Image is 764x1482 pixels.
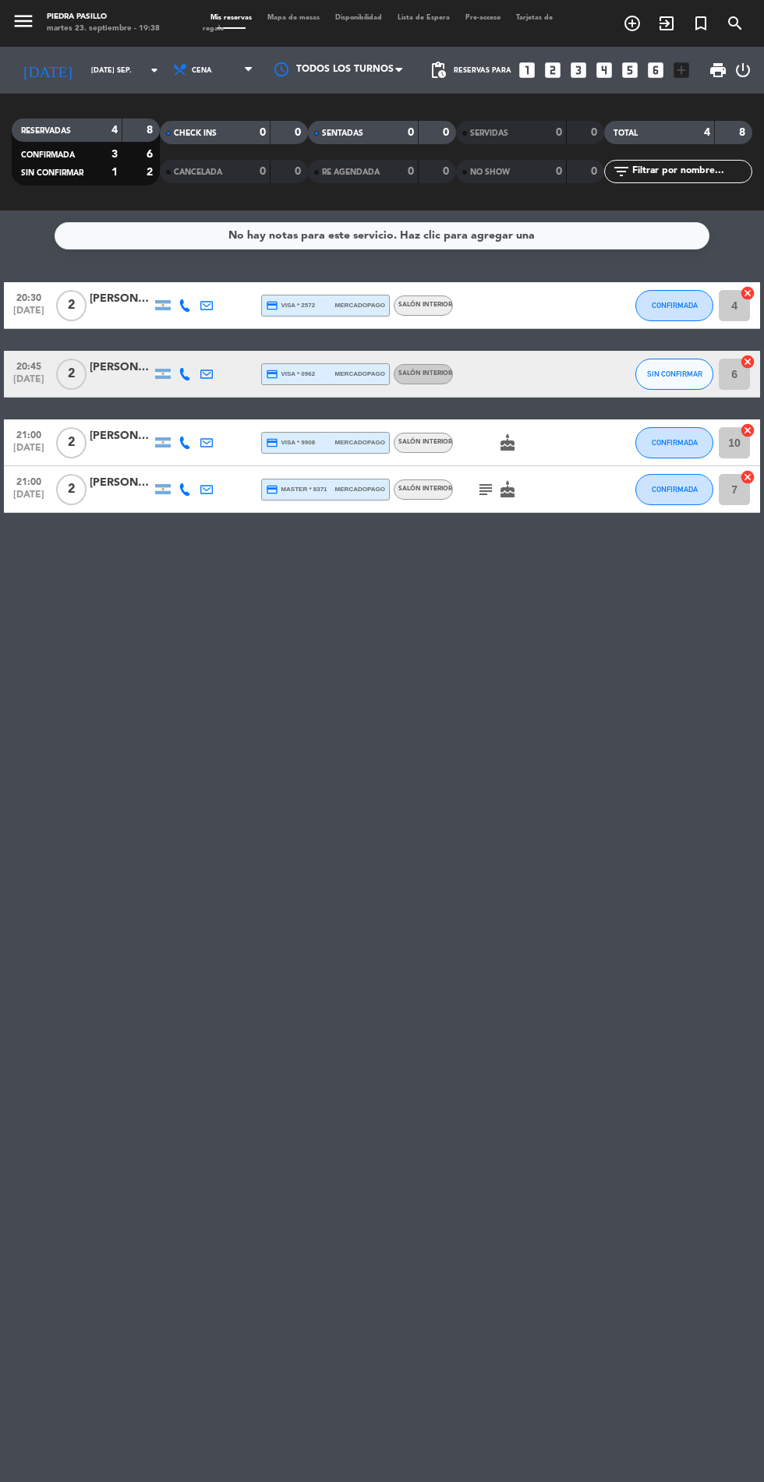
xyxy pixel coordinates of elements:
strong: 0 [408,166,414,177]
button: CONFIRMADA [635,290,713,321]
strong: 4 [111,125,118,136]
span: CONFIRMADA [652,485,698,493]
span: visa * 0962 [266,368,315,380]
span: pending_actions [429,61,447,80]
strong: 2 [147,167,157,178]
button: menu [12,9,35,37]
span: Cena [192,66,212,75]
i: looks_3 [568,60,589,80]
i: cancel [740,354,755,370]
span: NO SHOW [470,168,510,176]
span: Salón Interior [398,439,452,445]
span: mercadopago [335,300,385,310]
div: No hay notas para este servicio. Haz clic para agregar una [229,227,536,245]
i: cake [498,480,517,499]
span: Salón Interior [398,370,452,377]
i: search [726,14,745,33]
i: credit_card [266,368,278,380]
span: [DATE] [9,443,48,461]
span: Pre-acceso [458,14,508,21]
strong: 0 [295,166,305,177]
strong: 0 [444,166,453,177]
span: visa * 2572 [266,299,315,312]
i: cancel [740,285,755,301]
span: CONFIRMADA [652,438,698,447]
span: 20:45 [9,356,48,374]
span: TOTAL [614,129,638,137]
span: 2 [56,427,87,458]
strong: 0 [592,166,601,177]
i: looks_one [517,60,537,80]
div: martes 23. septiembre - 19:38 [47,23,160,35]
span: Salón Interior [398,486,452,492]
i: menu [12,9,35,33]
span: SIN CONFIRMAR [21,169,83,177]
span: RESERVADAS [21,127,71,135]
span: Mis reservas [203,14,260,21]
span: mercadopago [335,369,385,379]
span: CONFIRMADA [652,301,698,309]
strong: 0 [260,127,266,138]
input: Filtrar por nombre... [631,163,752,180]
i: cake [498,433,517,452]
i: [DATE] [12,55,83,86]
span: Lista de Espera [390,14,458,21]
div: Piedra Pasillo [47,12,160,23]
i: cancel [740,423,755,438]
span: CONFIRMADA [21,151,75,159]
span: 21:00 [9,472,48,490]
strong: 0 [556,166,562,177]
strong: 0 [295,127,305,138]
i: exit_to_app [657,14,676,33]
span: Mapa de mesas [260,14,327,21]
i: arrow_drop_down [145,61,164,80]
strong: 8 [740,127,749,138]
span: SIN CONFIRMAR [647,370,702,378]
span: visa * 9908 [266,437,315,449]
i: add_box [671,60,691,80]
span: [DATE] [9,374,48,392]
strong: 3 [111,149,118,160]
span: CANCELADA [174,168,222,176]
strong: 0 [260,166,266,177]
i: looks_two [543,60,563,80]
span: 2 [56,474,87,505]
span: master * 8371 [266,483,327,496]
span: Salón Interior [398,302,452,308]
span: 2 [56,290,87,321]
i: filter_list [612,162,631,181]
i: cancel [740,469,755,485]
span: Disponibilidad [327,14,390,21]
strong: 1 [111,167,118,178]
i: looks_4 [594,60,614,80]
strong: 4 [704,127,710,138]
i: add_circle_outline [623,14,642,33]
i: power_settings_new [734,61,752,80]
div: [PERSON_NAME] [90,290,152,308]
span: CHECK INS [174,129,217,137]
strong: 0 [556,127,562,138]
i: credit_card [266,299,278,312]
i: looks_6 [646,60,666,80]
strong: 8 [147,125,157,136]
span: [DATE] [9,306,48,324]
div: [PERSON_NAME] [90,427,152,445]
i: credit_card [266,437,278,449]
i: looks_5 [620,60,640,80]
strong: 0 [592,127,601,138]
span: 21:00 [9,425,48,443]
button: SIN CONFIRMAR [635,359,713,390]
span: SENTADAS [322,129,363,137]
div: LOG OUT [734,47,752,94]
i: subject [476,480,495,499]
strong: 6 [147,149,157,160]
span: print [709,61,727,80]
div: [PERSON_NAME] [90,474,152,492]
span: RE AGENDADA [322,168,380,176]
div: [PERSON_NAME] [90,359,152,377]
strong: 0 [408,127,414,138]
button: CONFIRMADA [635,474,713,505]
span: Reservas para [454,66,511,75]
i: credit_card [266,483,278,496]
button: CONFIRMADA [635,427,713,458]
